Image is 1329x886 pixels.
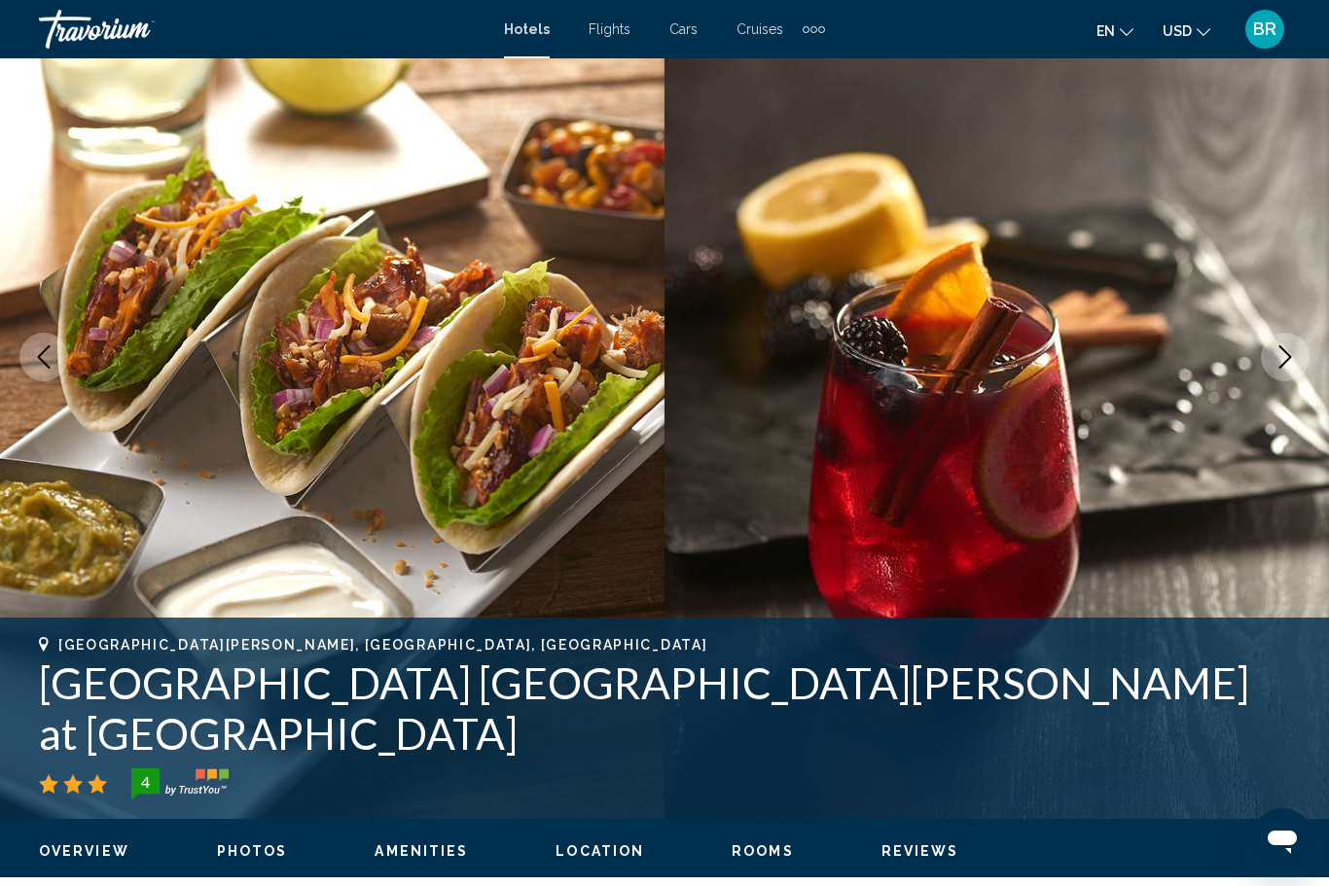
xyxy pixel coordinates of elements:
button: Reviews [881,842,959,860]
button: Change language [1096,17,1133,45]
a: Cruises [736,21,783,37]
a: Cars [669,21,698,37]
a: Hotels [504,21,550,37]
h1: [GEOGRAPHIC_DATA] [GEOGRAPHIC_DATA][PERSON_NAME] at [GEOGRAPHIC_DATA] [39,657,1290,759]
img: trustyou-badge-hor.svg [131,768,229,799]
button: Amenities [375,842,468,860]
span: Location [556,843,644,859]
button: Next image [1261,333,1310,381]
span: en [1096,23,1115,39]
iframe: Button to launch messaging window [1251,808,1313,870]
span: Amenities [375,843,468,859]
button: Location [556,842,644,860]
a: Travorium [39,10,485,49]
div: 4 [126,770,164,794]
span: Rooms [732,843,794,859]
span: Photos [217,843,288,859]
button: Overview [39,842,129,860]
span: [GEOGRAPHIC_DATA][PERSON_NAME], [GEOGRAPHIC_DATA], [GEOGRAPHIC_DATA] [58,637,707,653]
span: BR [1253,19,1276,39]
span: USD [1163,23,1192,39]
button: Rooms [732,842,794,860]
span: Overview [39,843,129,859]
span: Reviews [881,843,959,859]
button: Previous image [19,333,68,381]
button: Photos [217,842,288,860]
a: Flights [589,21,630,37]
button: Extra navigation items [803,14,825,45]
button: User Menu [1239,9,1290,50]
button: Change currency [1163,17,1210,45]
